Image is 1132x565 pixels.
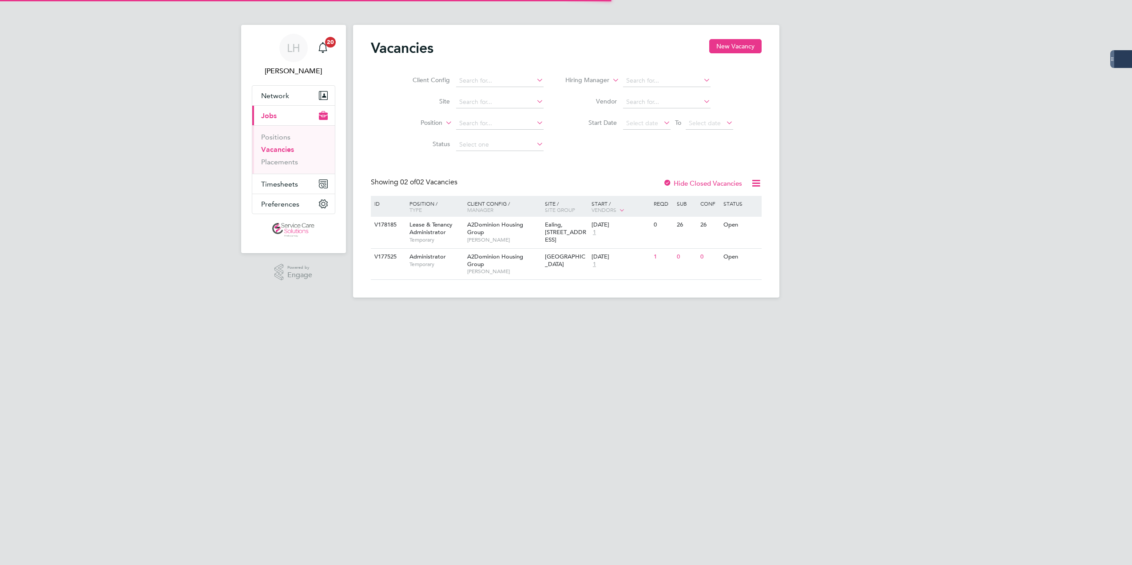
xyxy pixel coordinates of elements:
div: 0 [698,249,721,265]
button: Preferences [252,194,335,214]
div: [DATE] [592,221,649,229]
a: Placements [261,158,298,166]
span: Select date [689,119,721,127]
span: Type [409,206,422,213]
div: 26 [698,217,721,233]
button: Network [252,86,335,105]
input: Search for... [456,117,544,130]
div: Sub [675,196,698,211]
span: A2Dominion Housing Group [467,221,523,236]
label: Hiring Manager [558,76,609,85]
div: Open [721,217,760,233]
div: Position / [403,196,465,217]
span: [PERSON_NAME] [467,268,540,275]
span: Lease & Tenancy Administrator [409,221,453,236]
nav: Main navigation [241,25,346,253]
a: LH[PERSON_NAME] [252,34,335,76]
span: 1 [592,229,597,236]
span: Select date [626,119,658,127]
div: Status [721,196,760,211]
a: Vacancies [261,145,294,154]
div: Conf [698,196,721,211]
span: Ealing, [STREET_ADDRESS] [545,221,586,243]
div: V177525 [372,249,403,265]
span: Jobs [261,111,277,120]
div: 26 [675,217,698,233]
div: 0 [675,249,698,265]
input: Search for... [623,75,711,87]
span: Preferences [261,200,299,208]
input: Search for... [456,75,544,87]
div: 1 [651,249,675,265]
div: [DATE] [592,253,649,261]
label: Hide Closed Vacancies [663,179,742,187]
div: Site / [543,196,589,217]
label: Status [399,140,450,148]
div: Open [721,249,760,265]
label: Client Config [399,76,450,84]
div: 0 [651,217,675,233]
span: A2Dominion Housing Group [467,253,523,268]
span: Administrator [409,253,446,260]
a: Powered byEngage [274,264,312,281]
span: 20 [325,37,336,48]
label: Vendor [566,97,617,105]
span: LH [287,42,300,54]
div: Client Config / [465,196,543,217]
input: Select one [456,139,544,151]
label: Site [399,97,450,105]
span: Engage [287,271,312,279]
span: Site Group [545,206,575,213]
div: Showing [371,178,459,187]
div: V178185 [372,217,403,233]
span: Timesheets [261,180,298,188]
input: Search for... [456,96,544,108]
span: Vendors [592,206,616,213]
span: 1 [592,261,597,268]
span: Network [261,92,289,100]
a: Positions [261,133,290,141]
label: Position [391,119,442,127]
span: [GEOGRAPHIC_DATA] [545,253,585,268]
a: 20 [314,34,332,62]
label: Start Date [566,119,617,127]
a: Go to home page [252,223,335,237]
span: Manager [467,206,493,213]
button: Timesheets [252,174,335,194]
img: servicecare-logo-retina.png [272,223,314,237]
div: Start / [589,196,651,218]
span: 02 of [400,178,416,187]
button: Jobs [252,106,335,125]
button: New Vacancy [709,39,762,53]
div: Jobs [252,125,335,174]
span: Temporary [409,261,463,268]
span: Lewis Hodson [252,66,335,76]
span: [PERSON_NAME] [467,236,540,243]
h2: Vacancies [371,39,433,57]
div: ID [372,196,403,211]
span: To [672,117,684,128]
span: Powered by [287,264,312,271]
input: Search for... [623,96,711,108]
div: Reqd [651,196,675,211]
span: Temporary [409,236,463,243]
span: 02 Vacancies [400,178,457,187]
